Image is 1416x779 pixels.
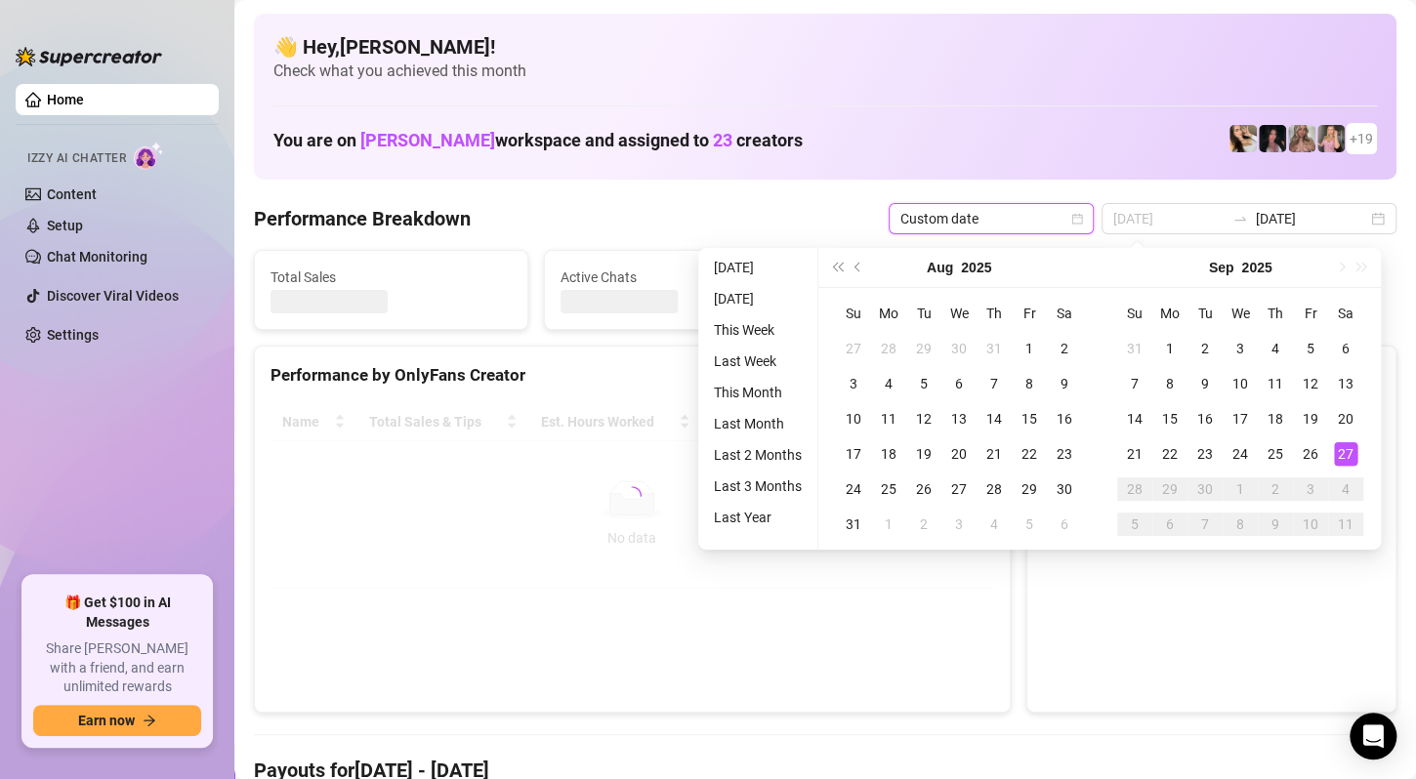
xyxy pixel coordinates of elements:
[1258,401,1293,436] td: 2025-09-18
[842,442,865,466] div: 17
[947,407,971,430] div: 13
[836,436,871,471] td: 2025-08-17
[1293,296,1328,331] th: Fr
[906,401,941,436] td: 2025-08-12
[927,248,953,287] button: Choose a month
[706,474,810,498] li: Last 3 Months
[982,407,1006,430] div: 14
[977,331,1012,366] td: 2025-07-31
[977,436,1012,471] td: 2025-08-21
[1012,436,1047,471] td: 2025-08-22
[1047,471,1082,507] td: 2025-08-30
[1158,512,1182,536] div: 6
[1053,477,1076,501] div: 30
[906,296,941,331] th: Tu
[47,92,84,107] a: Home
[1012,331,1047,366] td: 2025-08-01
[1047,331,1082,366] td: 2025-08-02
[982,337,1006,360] div: 31
[134,142,164,170] img: AI Chatter
[941,401,977,436] td: 2025-08-13
[360,130,495,150] span: [PERSON_NAME]
[1229,372,1252,395] div: 10
[1012,401,1047,436] td: 2025-08-15
[1123,372,1146,395] div: 7
[1299,337,1322,360] div: 5
[1264,372,1287,395] div: 11
[561,266,802,288] span: Active Chats
[1258,296,1293,331] th: Th
[706,318,810,342] li: This Week
[1258,507,1293,542] td: 2025-10-09
[706,506,810,529] li: Last Year
[1193,477,1217,501] div: 30
[1158,477,1182,501] div: 29
[1053,442,1076,466] div: 23
[1193,512,1217,536] div: 7
[1117,296,1152,331] th: Su
[1158,337,1182,360] div: 1
[1123,477,1146,501] div: 28
[1158,442,1182,466] div: 22
[1223,366,1258,401] td: 2025-09-10
[1152,436,1187,471] td: 2025-09-22
[1264,477,1287,501] div: 2
[982,372,1006,395] div: 7
[1299,442,1322,466] div: 26
[1258,331,1293,366] td: 2025-09-04
[900,204,1082,233] span: Custom date
[1258,436,1293,471] td: 2025-09-25
[906,366,941,401] td: 2025-08-05
[1158,372,1182,395] div: 8
[877,512,900,536] div: 1
[982,477,1006,501] div: 28
[1012,507,1047,542] td: 2025-09-05
[947,512,971,536] div: 3
[1328,296,1363,331] th: Sa
[906,331,941,366] td: 2025-07-29
[1047,296,1082,331] th: Sa
[1123,512,1146,536] div: 5
[842,372,865,395] div: 3
[1187,366,1223,401] td: 2025-09-09
[1117,507,1152,542] td: 2025-10-05
[1328,331,1363,366] td: 2025-09-06
[1229,442,1252,466] div: 24
[1293,401,1328,436] td: 2025-09-19
[871,401,906,436] td: 2025-08-11
[877,337,900,360] div: 28
[977,471,1012,507] td: 2025-08-28
[706,443,810,467] li: Last 2 Months
[1229,477,1252,501] div: 1
[1223,401,1258,436] td: 2025-09-17
[1334,407,1357,430] div: 20
[1293,436,1328,471] td: 2025-09-26
[842,512,865,536] div: 31
[1047,507,1082,542] td: 2025-09-06
[1223,507,1258,542] td: 2025-10-08
[1018,512,1041,536] div: 5
[912,477,936,501] div: 26
[836,366,871,401] td: 2025-08-03
[947,442,971,466] div: 20
[1259,125,1286,152] img: Baby (@babyyyybellaa)
[1232,211,1248,226] span: to
[961,248,991,287] button: Choose a year
[982,512,1006,536] div: 4
[1334,477,1357,501] div: 4
[33,639,201,697] span: Share [PERSON_NAME] with a friend, and earn unlimited rewards
[1071,213,1083,225] span: calendar
[1334,442,1357,466] div: 27
[271,266,512,288] span: Total Sales
[1229,337,1252,360] div: 3
[47,288,179,304] a: Discover Viral Videos
[877,477,900,501] div: 25
[941,471,977,507] td: 2025-08-27
[706,381,810,404] li: This Month
[977,401,1012,436] td: 2025-08-14
[47,218,83,233] a: Setup
[1053,407,1076,430] div: 16
[78,713,135,728] span: Earn now
[33,705,201,736] button: Earn nowarrow-right
[1229,125,1257,152] img: Avry (@avryjennerfree)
